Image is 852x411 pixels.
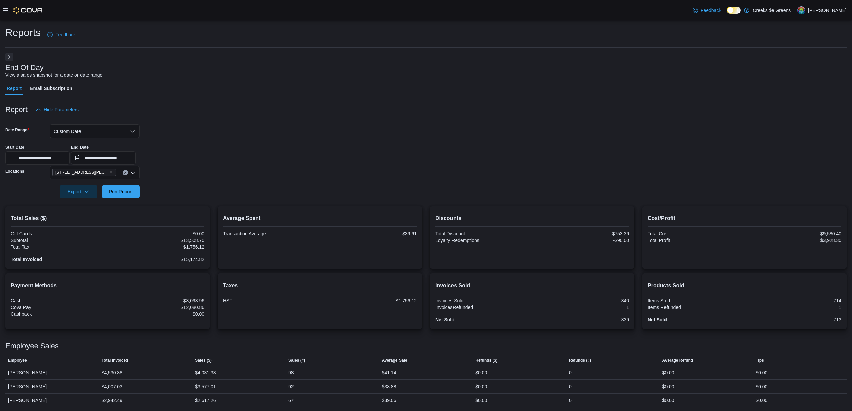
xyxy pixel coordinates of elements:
[109,244,205,250] div: $1,756.12
[109,231,205,236] div: $0.00
[33,103,82,116] button: Hide Parameters
[195,358,211,363] span: Sales ($)
[60,185,97,198] button: Export
[11,311,106,317] div: Cashback
[288,358,305,363] span: Sales (#)
[11,231,106,236] div: Gift Cards
[321,298,417,303] div: $1,756.12
[109,238,205,243] div: $13,508.70
[756,382,767,391] div: $0.00
[534,231,629,236] div: -$753.36
[195,396,216,404] div: $2,617.26
[195,382,216,391] div: $3,577.01
[435,317,455,322] strong: Net Sold
[5,380,99,393] div: [PERSON_NAME]
[5,127,29,133] label: Date Range
[5,169,24,174] label: Locations
[662,382,674,391] div: $0.00
[8,358,27,363] span: Employee
[690,4,724,17] a: Feedback
[569,396,572,404] div: 0
[435,305,531,310] div: InvoicesRefunded
[223,281,417,290] h2: Taxes
[382,358,407,363] span: Average Sale
[102,396,122,404] div: $2,942.49
[55,169,108,176] span: [STREET_ADDRESS][PERSON_NAME]
[648,317,667,322] strong: Net Sold
[797,6,805,14] div: Pat McCaffrey
[11,244,106,250] div: Total Tax
[5,26,41,39] h1: Reports
[102,185,140,198] button: Run Report
[648,298,743,303] div: Items Sold
[102,369,122,377] div: $4,530.38
[50,124,140,138] button: Custom Date
[5,342,59,350] h3: Employee Sales
[701,7,721,14] span: Feedback
[223,214,417,222] h2: Average Spent
[11,281,204,290] h2: Payment Methods
[662,358,693,363] span: Average Refund
[662,369,674,377] div: $0.00
[808,6,847,14] p: [PERSON_NAME]
[534,298,629,303] div: 340
[223,298,319,303] div: HST
[475,358,497,363] span: Refunds ($)
[435,231,531,236] div: Total Discount
[5,64,44,72] h3: End Of Day
[435,214,629,222] h2: Discounts
[746,238,842,243] div: $3,928.30
[435,238,531,243] div: Loyalty Redemptions
[288,382,294,391] div: 92
[5,53,13,61] button: Next
[44,106,79,113] span: Hide Parameters
[534,238,629,243] div: -$90.00
[382,382,396,391] div: $38.88
[11,257,42,262] strong: Total Invoiced
[55,31,76,38] span: Feedback
[130,170,136,175] button: Open list of options
[195,369,216,377] div: $4,031.33
[109,188,133,195] span: Run Report
[534,317,629,322] div: 339
[382,369,396,377] div: $41.14
[746,231,842,236] div: $9,580.40
[648,238,743,243] div: Total Profit
[5,394,99,407] div: [PERSON_NAME]
[102,382,122,391] div: $4,007.03
[109,170,113,174] button: Remove 19 Reuben Crescent from selection in this group
[11,298,106,303] div: Cash
[756,369,767,377] div: $0.00
[13,7,43,14] img: Cova
[475,396,487,404] div: $0.00
[569,382,572,391] div: 0
[223,231,319,236] div: Transaction Average
[64,185,93,198] span: Export
[435,298,531,303] div: Invoices Sold
[11,305,106,310] div: Cova Pay
[7,82,22,95] span: Report
[288,369,294,377] div: 98
[288,396,294,404] div: 67
[52,169,116,176] span: 19 Reuben Crescent
[756,396,767,404] div: $0.00
[435,281,629,290] h2: Invoices Sold
[534,305,629,310] div: 1
[5,366,99,379] div: [PERSON_NAME]
[475,382,487,391] div: $0.00
[30,82,72,95] span: Email Subscription
[746,305,842,310] div: 1
[5,145,24,150] label: Start Date
[5,106,28,114] h3: Report
[71,145,89,150] label: End Date
[727,7,741,14] input: Dark Mode
[102,358,128,363] span: Total Invoiced
[793,6,795,14] p: |
[746,298,842,303] div: 714
[569,358,591,363] span: Refunds (#)
[569,369,572,377] div: 0
[5,151,70,165] input: Press the down key to open a popover containing a calendar.
[475,369,487,377] div: $0.00
[71,151,136,165] input: Press the down key to open a popover containing a calendar.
